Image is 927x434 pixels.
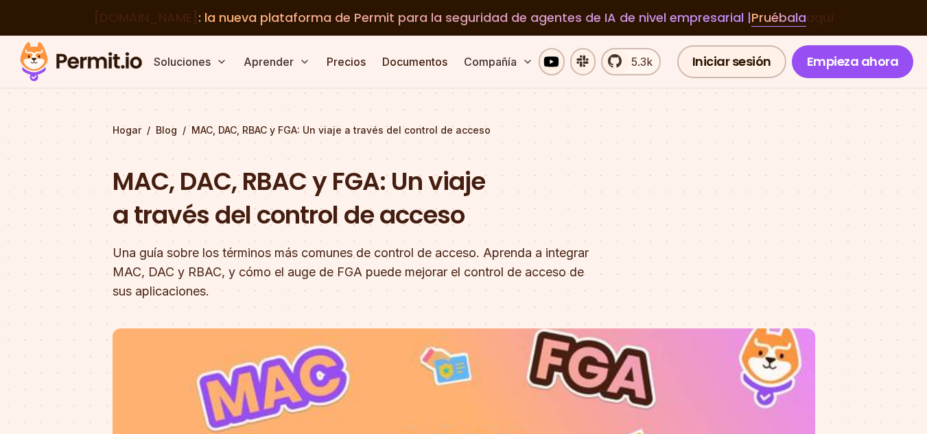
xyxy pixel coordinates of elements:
a: Documentos [377,48,453,75]
img: Logotipo del permiso [14,38,148,85]
button: Compañía [458,48,539,75]
font: / [183,124,186,136]
font: 5.3k [631,55,653,69]
font: Empieza ahora [807,53,899,70]
font: Documentos [382,55,447,69]
font: Precios [327,55,366,69]
a: Empieza ahora [792,45,914,78]
font: Pruébala [751,9,806,26]
a: Pruébala [751,9,806,27]
a: Iniciar sesión [677,45,786,78]
button: Aprender [238,48,316,75]
font: Compañía [464,55,517,69]
font: MAC, DAC, RBAC y FGA: Un viaje a través del control de acceso [113,164,485,233]
font: Blog [156,124,177,136]
font: / [147,124,150,136]
a: Blog [156,123,177,137]
font: Soluciones [154,55,211,69]
a: Hogar [113,123,141,137]
font: aquí [806,9,834,26]
a: Precios [321,48,371,75]
font: Aprender [244,55,294,69]
button: Soluciones [148,48,233,75]
font: Una guía sobre los términos más comunes de control de acceso. Aprenda a integrar MAC, DAC y RBAC,... [113,245,589,298]
font: Iniciar sesión [692,53,771,70]
a: 5.3k [601,48,660,75]
font: Hogar [113,124,141,136]
font: [DOMAIN_NAME] [93,9,198,26]
font: : la nueva plataforma de Permit para la seguridad de agentes de IA de nivel empresarial | [198,9,751,26]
